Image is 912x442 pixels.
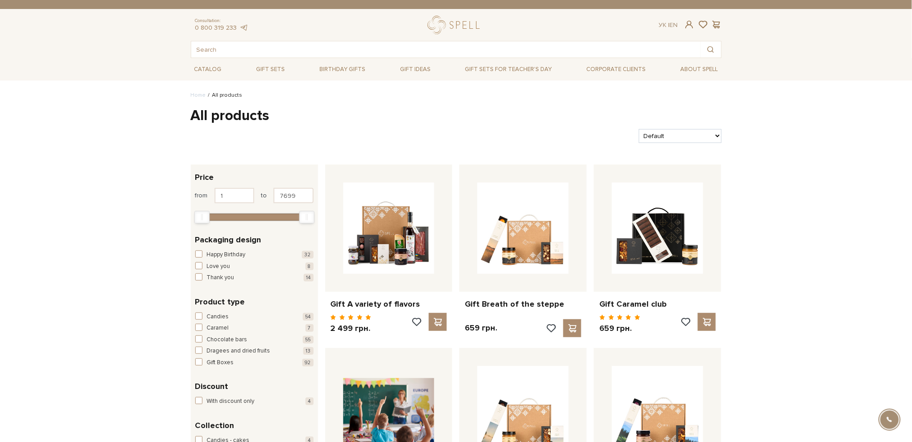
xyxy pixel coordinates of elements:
input: Price [215,188,255,203]
span: 8 [305,263,314,270]
p: 659 грн. [599,323,640,334]
a: Gift Breath of the steppe [465,299,581,309]
a: Gift sets [252,63,288,76]
a: Ук [659,21,666,29]
span: Discount [195,380,229,393]
span: 14 [304,274,314,281]
a: Corporate clients [583,63,650,76]
span: Consultation: [195,18,248,24]
button: Candies 54 [195,313,314,321]
div: Min [194,211,210,223]
a: Birthday gifts [316,63,369,76]
span: 92 [302,359,314,366]
a: Gift ideas [396,63,434,76]
span: Packaging design [195,234,261,246]
input: Search [191,41,701,58]
span: Love you [207,262,230,271]
span: Gift Boxes [207,358,234,367]
div: Max [299,211,314,223]
span: 4 [305,397,314,405]
div: En [659,21,678,29]
a: Home [191,92,206,98]
button: Dragees and dried fruits 13 [195,347,314,356]
span: Happy Birthday [207,250,246,259]
span: 54 [303,313,314,321]
span: 55 [303,336,314,344]
button: With discount only 4 [195,397,314,406]
button: Caramel 7 [195,324,314,333]
span: Thank you [207,273,234,282]
a: telegram [239,24,248,31]
p: 2 499 грн. [331,323,372,334]
span: With discount only [207,397,255,406]
button: Gift Boxes 92 [195,358,314,367]
a: Gift Caramel club [599,299,716,309]
input: Price [274,188,314,203]
span: Chocolate bars [207,335,247,344]
button: Chocolate bars 55 [195,335,314,344]
button: Search [701,41,721,58]
button: Thank you 14 [195,273,314,282]
li: All products [206,91,243,99]
a: Catalog [191,63,225,76]
span: Collection [195,420,234,432]
span: Dragees and dried fruits [207,347,270,356]
span: 32 [302,251,314,259]
span: Price [195,171,214,183]
span: Candies [207,313,229,321]
span: 13 [303,347,314,355]
a: Gift A variety of flavors [331,299,447,309]
span: to [261,192,267,200]
a: Gift sets for Teacher's Day [462,62,556,77]
p: 659 грн. [465,323,497,333]
button: Happy Birthday 32 [195,250,314,259]
span: from [195,192,208,200]
span: Caramel [207,324,229,333]
a: About Spell [677,63,721,76]
span: 7 [305,324,314,332]
span: | [668,21,669,29]
h1: All products [191,107,722,125]
span: Product type [195,296,245,308]
a: 0 800 319 233 [195,24,237,31]
a: logo [427,16,484,34]
button: Love you 8 [195,262,314,271]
